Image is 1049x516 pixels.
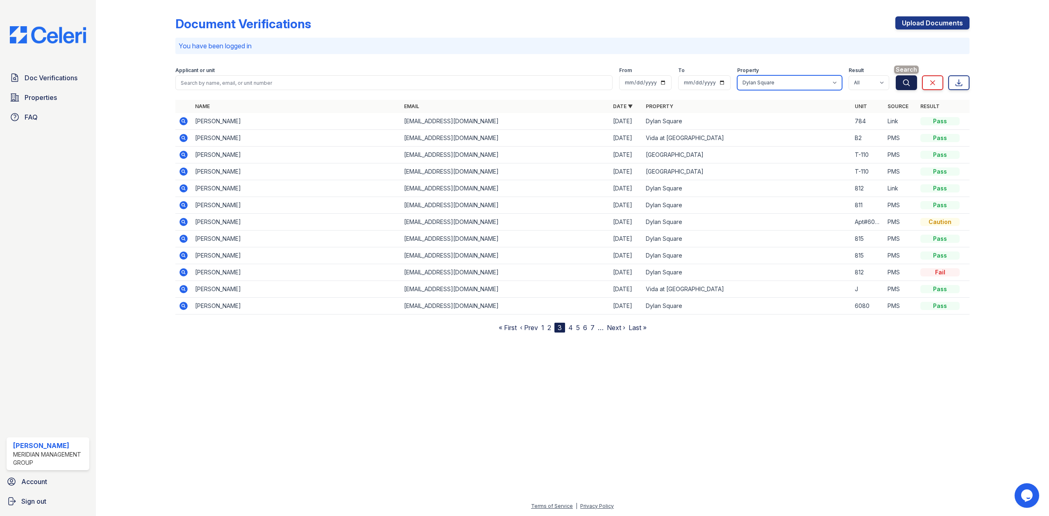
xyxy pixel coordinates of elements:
[192,298,401,315] td: [PERSON_NAME]
[590,324,595,332] a: 7
[401,214,610,231] td: [EMAIL_ADDRESS][DOMAIN_NAME]
[401,264,610,281] td: [EMAIL_ADDRESS][DOMAIN_NAME]
[610,247,643,264] td: [DATE]
[610,231,643,247] td: [DATE]
[401,247,610,264] td: [EMAIL_ADDRESS][DOMAIN_NAME]
[13,450,86,467] div: Meridian Management Group
[643,130,851,147] td: Vida at [GEOGRAPHIC_DATA]
[920,285,960,293] div: Pass
[643,298,851,315] td: Dylan Square
[920,184,960,192] div: Pass
[646,103,673,109] a: Property
[895,16,970,29] a: Upload Documents
[643,231,851,247] td: Dylan Square
[195,103,210,109] a: Name
[547,324,551,332] a: 2
[851,264,884,281] td: 812
[25,73,77,83] span: Doc Verifications
[610,130,643,147] td: [DATE]
[610,298,643,315] td: [DATE]
[920,103,940,109] a: Result
[855,103,867,109] a: Unit
[851,231,884,247] td: 815
[884,298,917,315] td: PMS
[401,180,610,197] td: [EMAIL_ADDRESS][DOMAIN_NAME]
[401,231,610,247] td: [EMAIL_ADDRESS][DOMAIN_NAME]
[851,180,884,197] td: 812
[7,89,89,106] a: Properties
[849,67,864,74] label: Result
[643,197,851,214] td: Dylan Square
[3,493,93,509] a: Sign out
[884,180,917,197] td: Link
[576,503,577,509] div: |
[175,75,613,90] input: Search by name, email, or unit number
[884,214,917,231] td: PMS
[576,324,580,332] a: 5
[3,26,93,43] img: CE_Logo_Blue-a8612792a0a2168367f1c8372b55b34899dd931a85d93a1a3d3e32e68fde9ad4.png
[643,247,851,264] td: Dylan Square
[851,147,884,163] td: T-110
[851,163,884,180] td: T-110
[920,218,960,226] div: Caution
[192,163,401,180] td: [PERSON_NAME]
[920,268,960,276] div: Fail
[884,113,917,130] td: Link
[884,231,917,247] td: PMS
[568,324,573,332] a: 4
[619,67,632,74] label: From
[179,41,967,51] p: You have been logged in
[192,247,401,264] td: [PERSON_NAME]
[737,67,759,74] label: Property
[7,70,89,86] a: Doc Verifications
[175,16,311,31] div: Document Verifications
[21,496,46,506] span: Sign out
[192,264,401,281] td: [PERSON_NAME]
[920,117,960,125] div: Pass
[7,109,89,125] a: FAQ
[884,130,917,147] td: PMS
[192,231,401,247] td: [PERSON_NAME]
[613,103,633,109] a: Date ▼
[607,324,625,332] a: Next ›
[1015,483,1041,508] iframe: chat widget
[192,197,401,214] td: [PERSON_NAME]
[25,112,38,122] span: FAQ
[884,147,917,163] td: PMS
[643,163,851,180] td: [GEOGRAPHIC_DATA]
[401,113,610,130] td: [EMAIL_ADDRESS][DOMAIN_NAME]
[851,197,884,214] td: 811
[884,264,917,281] td: PMS
[404,103,419,109] a: Email
[583,324,587,332] a: 6
[610,180,643,197] td: [DATE]
[192,180,401,197] td: [PERSON_NAME]
[3,473,93,490] a: Account
[580,503,614,509] a: Privacy Policy
[851,113,884,130] td: 784
[884,197,917,214] td: PMS
[643,264,851,281] td: Dylan Square
[894,66,919,74] span: Search
[175,67,215,74] label: Applicant or unit
[401,130,610,147] td: [EMAIL_ADDRESS][DOMAIN_NAME]
[920,302,960,310] div: Pass
[610,281,643,298] td: [DATE]
[401,163,610,180] td: [EMAIL_ADDRESS][DOMAIN_NAME]
[888,103,908,109] a: Source
[401,298,610,315] td: [EMAIL_ADDRESS][DOMAIN_NAME]
[643,147,851,163] td: [GEOGRAPHIC_DATA]
[401,197,610,214] td: [EMAIL_ADDRESS][DOMAIN_NAME]
[884,163,917,180] td: PMS
[610,147,643,163] td: [DATE]
[610,264,643,281] td: [DATE]
[851,214,884,231] td: Apt#6072
[920,201,960,209] div: Pass
[643,180,851,197] td: Dylan Square
[520,324,538,332] a: ‹ Prev
[851,281,884,298] td: J
[896,75,917,90] button: Search
[13,441,86,450] div: [PERSON_NAME]
[598,323,604,333] span: …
